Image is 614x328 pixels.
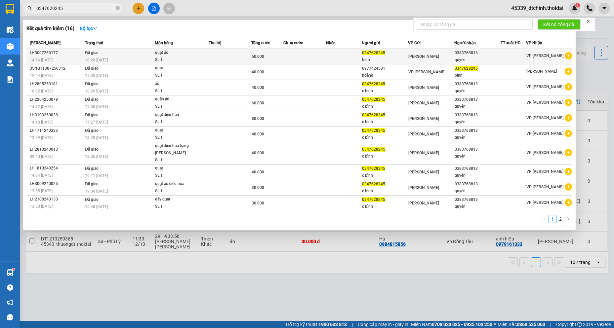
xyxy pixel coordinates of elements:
span: 13:05 [DATE] [85,154,108,159]
span: Đã giao [85,66,99,71]
span: 80.000 [252,116,264,121]
span: [PERSON_NAME] [408,170,439,174]
button: right [564,215,572,223]
span: 12:44 [DATE] [30,73,53,78]
span: VP [PERSON_NAME] [526,131,563,136]
span: 14:04 [DATE] [30,173,53,178]
div: LH3009240025 [30,180,83,187]
span: 13:55 [DATE] [30,189,53,193]
span: Đã giao [85,128,99,133]
div: quạt [155,127,205,134]
div: SL: 1 [155,56,205,64]
div: LH2810240013 [30,146,83,153]
div: SL: 1 [155,203,205,210]
div: áo [155,80,205,88]
span: VP [PERSON_NAME] [526,200,563,205]
span: Kết nối tổng đài [543,21,575,28]
div: quạt điều hòa hàng [PERSON_NAME] [155,142,205,157]
span: plus-circle [565,52,572,59]
div: SL: 1 [155,88,205,95]
div: SL: 1 [155,72,205,79]
img: warehouse-icon [7,269,14,276]
h3: Kết quả tìm kiếm ( 16 ) [26,25,74,32]
span: VP [PERSON_NAME] [526,100,563,105]
span: VP [PERSON_NAME] [526,150,563,155]
span: 0347628245 [362,197,385,202]
span: Đã giao [85,82,99,86]
span: 0347628245 [362,182,385,186]
span: plus-circle [565,114,572,122]
div: c bình [362,203,408,210]
span: Đã giao [85,166,99,171]
span: [PERSON_NAME] [408,116,439,121]
div: 0383768813 [455,181,500,188]
span: message [7,314,13,320]
span: 40.000 [252,85,264,90]
span: 16:02 [DATE] [30,89,53,93]
span: [PERSON_NAME] [408,85,439,90]
div: quạt điều hòa [155,111,205,119]
span: Tổng cước [251,41,270,45]
div: 0383768813 [455,196,500,203]
div: LH1810240254 [30,165,83,172]
span: 60.000 [252,54,264,59]
span: right [566,217,570,221]
div: quyên [455,203,500,210]
div: 35NQT1307250312 [30,65,83,72]
span: 19:11 [DATE] [85,173,108,178]
button: Kết nối tổng đài [538,19,581,30]
li: Next Page [564,215,572,223]
li: Previous Page [541,215,549,223]
div: quyên [455,153,500,160]
span: 40.000 [252,132,264,136]
span: [PERSON_NAME] [408,54,439,59]
span: 13:20 [DATE] [85,135,108,140]
span: [PERSON_NAME] [526,69,557,74]
span: search [27,6,32,11]
div: LH2204250079 [30,96,83,103]
div: c bình [362,119,408,126]
span: plus-circle [565,130,572,137]
div: quyên [455,103,500,110]
div: bình [455,72,500,79]
div: LH3103250038 [30,112,83,119]
button: left [541,215,549,223]
button: Bộ lọcdown [74,23,103,34]
span: Đã giao [85,147,99,152]
span: 14:32 [DATE] [30,104,53,109]
span: [PERSON_NAME] [408,185,439,190]
span: 0347628245 [362,51,385,55]
span: down [93,26,98,31]
li: 2 [556,215,564,223]
div: SL: 1 [155,188,205,195]
div: 0383768813 [455,146,500,153]
div: 0383768813 [455,112,500,119]
div: 0383768813 [455,50,500,56]
span: plus-circle [565,168,572,175]
div: LH1711240333 [30,127,83,134]
span: 19:48 [DATE] [85,204,108,209]
div: bình [362,56,408,63]
span: question-circle [7,284,13,291]
span: 0347628245 [362,128,385,133]
span: plus-circle [565,199,572,206]
span: VP [PERSON_NAME] [526,54,563,58]
div: c bình [362,172,408,179]
div: SL: 1 [155,119,205,126]
span: Trạng thái [85,41,103,45]
span: VP [PERSON_NAME] [526,85,563,89]
div: quyên [455,88,500,94]
span: plus-circle [565,83,572,91]
div: quyên [455,188,500,195]
img: warehouse-icon [7,26,14,33]
span: Đã giao [85,182,99,186]
span: 18:29 [DATE] [85,89,108,93]
span: 09:40 [DATE] [30,154,53,159]
span: Món hàng [155,41,173,45]
img: warehouse-icon [7,43,14,50]
span: 0347628245 [455,66,478,71]
span: VP [PERSON_NAME] [408,70,445,74]
div: SL: 1 [155,157,205,164]
div: quần áo [155,96,205,103]
div: quyên [455,134,500,141]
